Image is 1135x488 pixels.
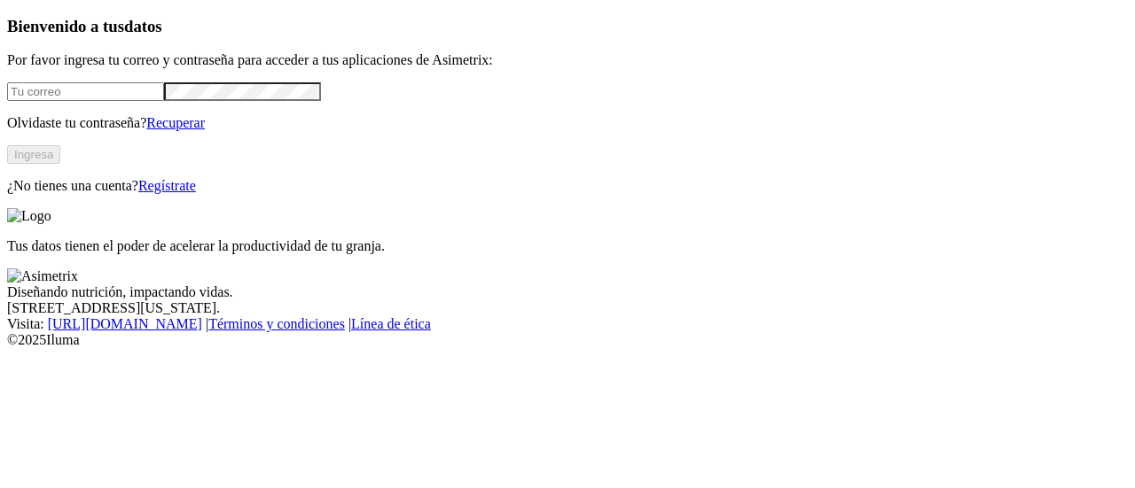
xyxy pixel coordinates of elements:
[7,284,1128,300] div: Diseñando nutrición, impactando vidas.
[208,316,345,331] a: Términos y condiciones
[7,52,1128,68] p: Por favor ingresa tu correo y contraseña para acceder a tus aplicaciones de Asimetrix:
[7,238,1128,254] p: Tus datos tienen el poder de acelerar la productividad de tu granja.
[7,82,164,101] input: Tu correo
[138,178,196,193] a: Regístrate
[7,145,60,164] button: Ingresa
[7,316,1128,332] div: Visita : | |
[7,208,51,224] img: Logo
[7,115,1128,131] p: Olvidaste tu contraseña?
[7,300,1128,316] div: [STREET_ADDRESS][US_STATE].
[351,316,431,331] a: Línea de ética
[7,17,1128,36] h3: Bienvenido a tus
[146,115,205,130] a: Recuperar
[7,268,78,284] img: Asimetrix
[48,316,202,331] a: [URL][DOMAIN_NAME]
[124,17,162,35] span: datos
[7,332,1128,348] div: © 2025 Iluma
[7,178,1128,194] p: ¿No tienes una cuenta?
